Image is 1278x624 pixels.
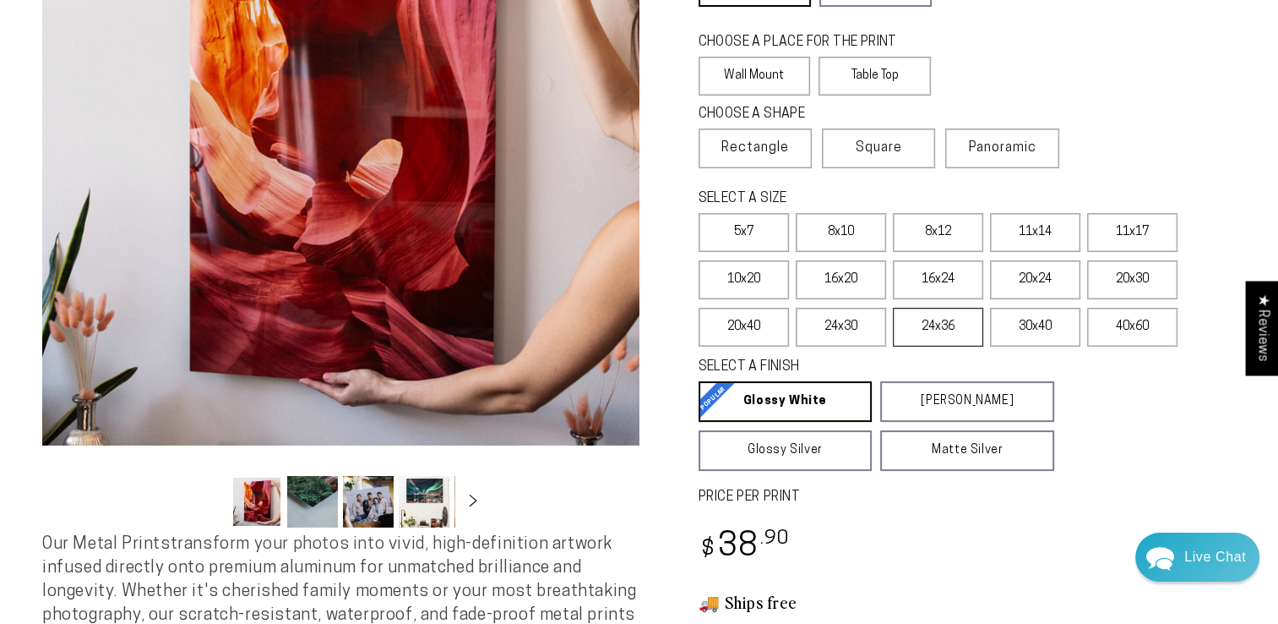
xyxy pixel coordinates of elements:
button: Load image 4 in gallery view [399,476,449,528]
label: 30x40 [990,308,1080,347]
label: 20x30 [1087,260,1177,299]
label: PRICE PER PRINT [699,488,1237,507]
label: 24x36 [893,308,983,347]
button: Load image 1 in gallery view [231,476,282,528]
a: Matte Silver [880,430,1054,471]
legend: CHOOSE A PLACE FOR THE PRINT [699,33,916,52]
legend: SELECT A FINISH [699,358,1014,377]
div: Contact Us Directly [1184,533,1246,582]
button: Load image 3 in gallery view [343,476,394,528]
label: 24x30 [796,308,886,347]
label: 20x24 [990,260,1080,299]
label: 20x40 [699,308,789,347]
div: Click to open Judge.me floating reviews tab [1246,281,1278,375]
button: Slide right [454,484,492,521]
label: 16x20 [796,260,886,299]
button: Load image 2 in gallery view [287,476,338,528]
legend: CHOOSE A SHAPE [699,105,918,124]
span: Panoramic [969,141,1036,155]
label: 5x7 [699,213,789,252]
sup: .90 [759,529,790,549]
bdi: 38 [699,531,791,564]
label: Table Top [818,57,931,96]
label: 10x20 [699,260,789,299]
label: Wall Mount [699,57,811,96]
label: 11x14 [990,213,1080,252]
h3: 🚚 Ships free [699,591,1237,613]
a: Glossy Silver [699,430,873,471]
span: Rectangle [721,138,789,158]
legend: SELECT A SIZE [699,189,1014,209]
span: $ [701,539,715,561]
a: [PERSON_NAME] [880,381,1054,422]
label: 11x17 [1087,213,1177,252]
span: Square [856,138,902,158]
label: 40x60 [1087,308,1177,347]
a: Glossy White [699,381,873,422]
label: 8x10 [796,213,886,252]
label: 16x24 [893,260,983,299]
button: Slide left [189,484,226,521]
div: Chat widget toggle [1135,533,1259,582]
label: 8x12 [893,213,983,252]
